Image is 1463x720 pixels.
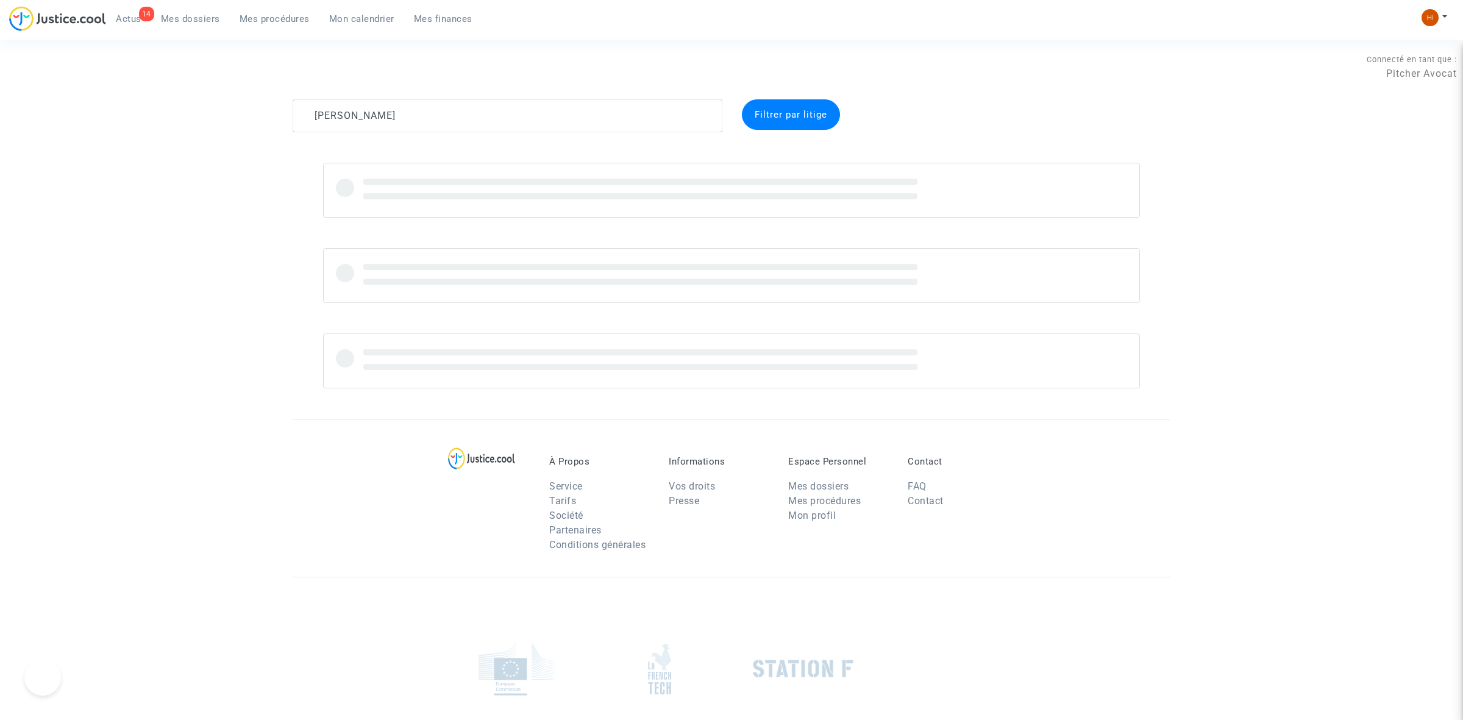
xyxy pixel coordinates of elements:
iframe: Help Scout Beacon - Open [24,659,61,696]
img: jc-logo.svg [9,6,106,31]
img: fc99b196863ffcca57bb8fe2645aafd9 [1422,9,1439,26]
a: Tarifs [549,495,576,507]
a: Service [549,480,583,492]
a: Mes dossiers [788,480,849,492]
a: Partenaires [549,524,602,536]
p: Contact [908,456,1009,467]
span: Mes procédures [240,13,310,24]
span: Mes finances [414,13,472,24]
p: Espace Personnel [788,456,889,467]
a: Vos droits [669,480,715,492]
img: europe_commision.png [479,643,555,696]
a: Presse [669,495,699,507]
span: Mes dossiers [161,13,220,24]
div: 14 [139,7,154,21]
a: Mes dossiers [151,10,230,28]
img: stationf.png [753,660,853,678]
a: Société [549,510,583,521]
a: 14Actus [106,10,151,28]
span: Mon calendrier [329,13,394,24]
p: À Propos [549,456,650,467]
img: logo-lg.svg [448,447,516,469]
a: Mon profil [788,510,836,521]
span: Filtrer par litige [755,109,827,120]
span: Connecté en tant que : [1367,55,1457,64]
a: Mes procédures [230,10,319,28]
a: FAQ [908,480,927,492]
img: french_tech.png [648,643,671,695]
a: Mes finances [404,10,482,28]
a: Mon calendrier [319,10,404,28]
a: Mes procédures [788,495,861,507]
p: Informations [669,456,770,467]
a: Conditions générales [549,539,646,551]
a: Contact [908,495,944,507]
span: Actus [116,13,141,24]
